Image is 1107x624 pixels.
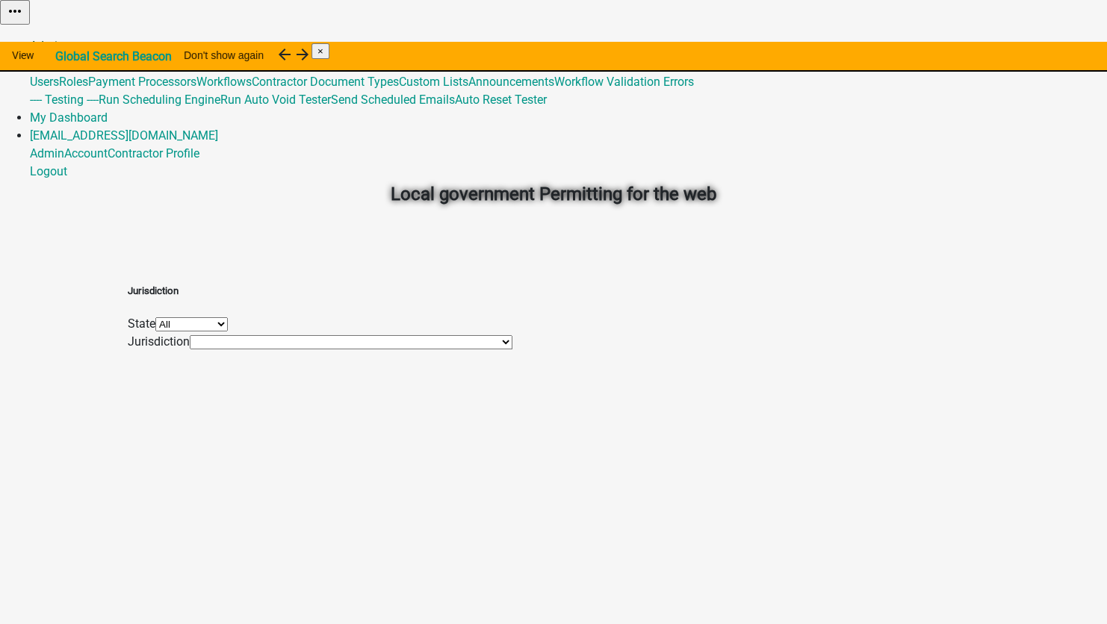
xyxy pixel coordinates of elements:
[172,42,276,69] button: Don't show again
[128,284,512,299] h5: Jurisdiction
[294,46,311,63] i: arrow_forward
[317,46,323,57] span: ×
[276,46,294,63] i: arrow_back
[128,334,190,349] label: Jurisdiction
[139,181,968,208] h2: Local government Permitting for the web
[311,43,329,59] button: Close
[55,49,172,63] strong: Global Search Beacon
[128,316,155,331] label: State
